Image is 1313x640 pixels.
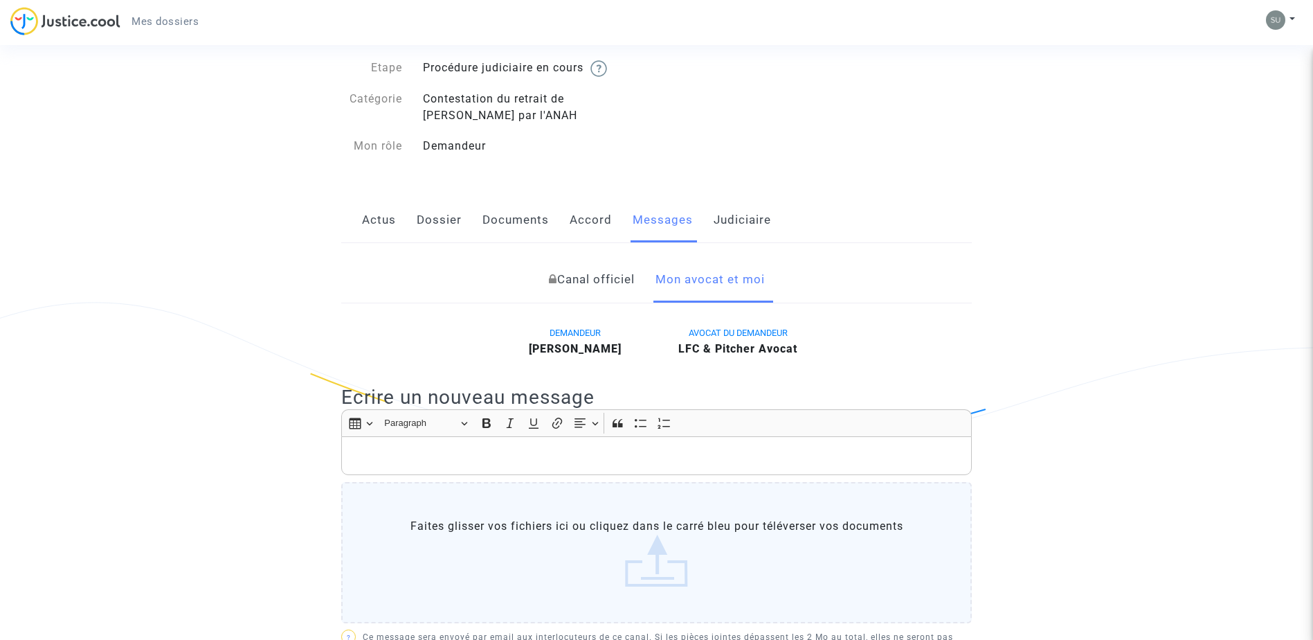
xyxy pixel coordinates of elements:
div: Etape [331,60,413,77]
div: Mon rôle [331,138,413,154]
a: Documents [482,197,549,243]
span: DEMANDEUR [550,328,601,338]
div: Editor toolbar [341,409,972,436]
div: Procédure judiciaire en cours [413,60,657,77]
img: jc-logo.svg [10,7,120,35]
h2: Ecrire un nouveau message [341,385,972,409]
a: Mon avocat et moi [655,257,765,303]
a: Judiciaire [714,197,771,243]
b: LFC & Pitcher Avocat [678,342,797,355]
a: Actus [362,197,396,243]
div: Demandeur [413,138,657,154]
img: help.svg [590,60,607,77]
div: Catégorie [331,91,413,124]
div: Rich Text Editor, main [341,436,972,475]
span: Mes dossiers [132,15,199,28]
span: AVOCAT DU DEMANDEUR [689,328,788,338]
a: Accord [570,197,612,243]
a: Canal officiel [549,257,635,303]
a: Messages [633,197,693,243]
button: Paragraph [378,413,473,434]
a: Mes dossiers [120,11,210,32]
span: Paragraph [384,415,456,432]
div: Contestation du retrait de [PERSON_NAME] par l'ANAH [413,91,657,124]
b: [PERSON_NAME] [529,342,622,355]
a: Dossier [417,197,462,243]
img: ad1013be969d8d1209948d21db7ff6c7 [1266,10,1285,30]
